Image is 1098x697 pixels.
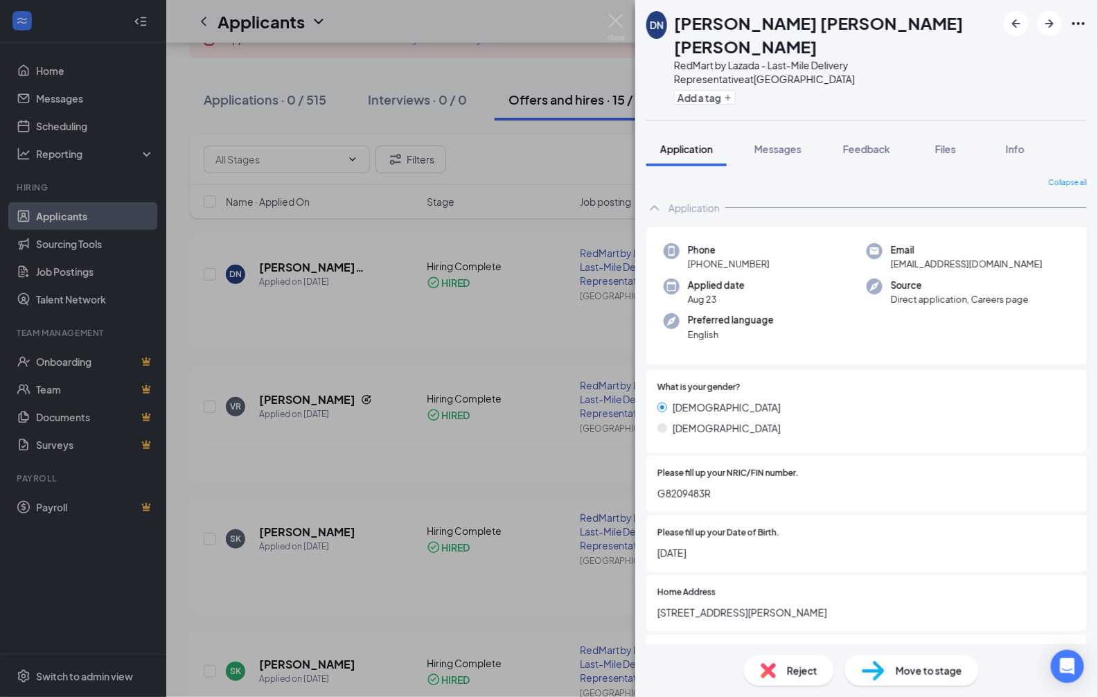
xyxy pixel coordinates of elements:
div: RedMart by Lazada - Last-Mile Delivery Representative at [GEOGRAPHIC_DATA] [674,58,997,86]
span: [DEMOGRAPHIC_DATA] [673,400,781,415]
span: Reject [787,663,817,678]
svg: ChevronUp [646,200,663,216]
span: [DEMOGRAPHIC_DATA] [673,421,781,436]
span: Direct application, Careers page [891,292,1029,306]
span: Please fill up your Date of Birth. [657,527,779,540]
div: DN [650,18,664,32]
span: Email [891,243,1043,257]
span: [STREET_ADDRESS][PERSON_NAME] [657,605,1076,620]
button: PlusAdd a tag [674,90,736,105]
div: Open Intercom Messenger [1051,650,1084,683]
span: Move to stage [896,663,962,678]
span: [PHONE_NUMBER] [688,257,770,271]
span: Messages [754,143,802,155]
span: Source [891,279,1029,292]
span: Info [1006,143,1025,155]
span: Home Address [657,586,716,599]
span: Files [935,143,956,155]
span: [DATE] [657,545,1076,561]
svg: Plus [724,94,732,102]
span: English [688,328,774,342]
span: Application [660,143,713,155]
span: Phone [688,243,770,257]
button: ArrowRight [1037,11,1062,36]
span: Applied date [688,279,745,292]
span: Aug 23 [688,292,745,306]
svg: ArrowRight [1041,15,1058,32]
h1: [PERSON_NAME] [PERSON_NAME] [PERSON_NAME] [674,11,997,58]
span: What is your gender? [657,381,741,394]
span: Collapse all [1049,177,1087,188]
span: G8209483R [657,486,1076,501]
span: [EMAIL_ADDRESS][DOMAIN_NAME] [891,257,1043,271]
span: Preferred language [688,313,774,327]
div: Application [668,201,720,215]
svg: ArrowLeftNew [1008,15,1025,32]
svg: Ellipses [1070,15,1087,32]
button: ArrowLeftNew [1004,11,1029,36]
span: Feedback [843,143,890,155]
span: Please fill up your NRIC/FIN number. [657,467,799,480]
